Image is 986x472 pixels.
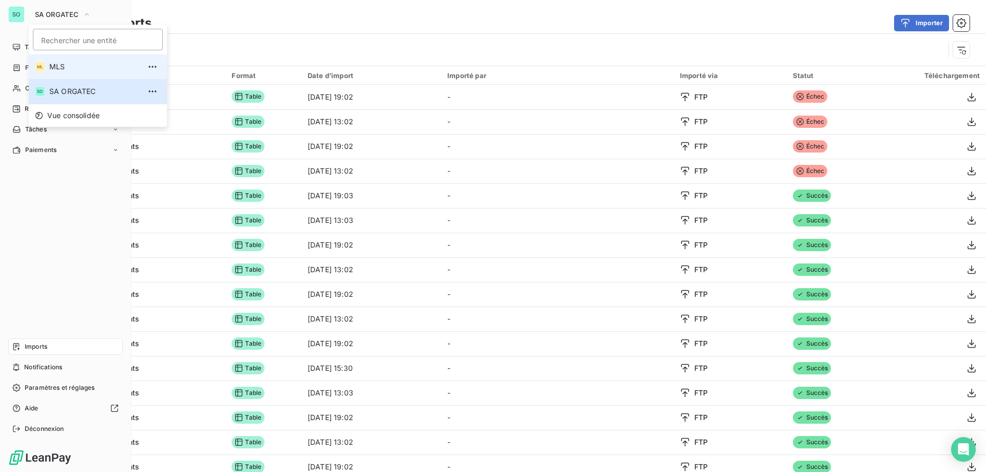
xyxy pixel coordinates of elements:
span: Échec [793,90,828,103]
span: Paramètres et réglages [25,383,94,392]
span: Table [232,116,264,128]
span: FTP [694,289,708,299]
span: Succès [793,288,831,300]
td: - [441,356,674,381]
span: FTP [694,314,708,324]
span: Succès [793,337,831,350]
td: - [441,183,674,208]
div: Importé par [447,71,668,80]
td: - [441,331,674,356]
span: FTP [694,412,708,423]
span: Table [232,140,264,153]
td: - [441,109,674,134]
img: Logo LeanPay [8,449,72,466]
div: Statut [793,71,866,80]
span: Paiements [25,145,56,155]
span: FTP [694,215,708,225]
td: - [441,85,674,109]
span: FTP [694,92,708,102]
span: FTP [694,363,708,373]
span: Succès [793,411,831,424]
td: [DATE] 13:03 [301,208,441,233]
td: - [441,208,674,233]
span: Clients [25,84,46,93]
span: FTP [694,462,708,472]
td: [DATE] 13:03 [301,381,441,405]
span: Déconnexion [25,424,64,433]
span: Table [232,362,264,374]
span: Échec [793,140,828,153]
td: - [441,430,674,455]
span: Table [232,436,264,448]
div: Date d’import [308,71,435,80]
span: Table [232,337,264,350]
input: placeholder [33,29,163,50]
div: ML [35,62,45,72]
span: FTP [694,437,708,447]
span: Table [232,263,264,276]
div: Open Intercom Messenger [951,437,976,462]
td: [DATE] 19:02 [301,134,441,159]
span: Table [232,90,264,103]
button: Importer [894,15,949,31]
span: MLS [49,62,140,72]
span: Table [232,313,264,325]
span: FTP [694,338,708,349]
span: Échec [793,116,828,128]
div: SO [8,6,25,23]
span: Table [232,214,264,226]
span: FTP [694,240,708,250]
td: [DATE] 13:02 [301,307,441,331]
span: Table [232,411,264,424]
span: Table [232,387,264,399]
span: Succès [793,362,831,374]
div: SO [35,86,45,97]
a: Aide [8,400,123,417]
td: [DATE] 19:02 [301,331,441,356]
td: - [441,134,674,159]
td: - [441,381,674,405]
span: Tâches [25,125,47,134]
td: [DATE] 13:02 [301,430,441,455]
span: Succès [793,263,831,276]
div: Importé via [680,71,781,80]
td: - [441,405,674,430]
td: [DATE] 13:02 [301,109,441,134]
div: Format [232,71,295,80]
span: FTP [694,388,708,398]
td: - [441,282,674,307]
span: Succès [793,190,831,202]
span: Aide [25,404,39,413]
span: Succès [793,387,831,399]
span: FTP [694,265,708,275]
span: Factures [25,63,51,72]
span: FTP [694,141,708,152]
td: [DATE] 19:02 [301,85,441,109]
span: Succès [793,239,831,251]
span: Relances [25,104,52,114]
span: SA ORGATEC [49,86,140,97]
td: - [441,233,674,257]
td: - [441,307,674,331]
span: Succès [793,313,831,325]
span: Échec [793,165,828,177]
td: [DATE] 13:02 [301,159,441,183]
span: Table [232,165,264,177]
div: Téléchargement [878,71,980,80]
td: [DATE] 19:02 [301,405,441,430]
td: [DATE] 19:02 [301,233,441,257]
td: [DATE] 15:30 [301,356,441,381]
span: Table [232,239,264,251]
span: FTP [694,191,708,201]
span: Tableau de bord [25,43,72,52]
span: SA ORGATEC [35,10,79,18]
span: FTP [694,117,708,127]
span: Notifications [24,363,62,372]
span: FTP [694,166,708,176]
td: - [441,159,674,183]
td: - [441,257,674,282]
span: Table [232,288,264,300]
span: Imports [25,342,47,351]
span: Vue consolidée [47,110,100,121]
span: Table [232,190,264,202]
